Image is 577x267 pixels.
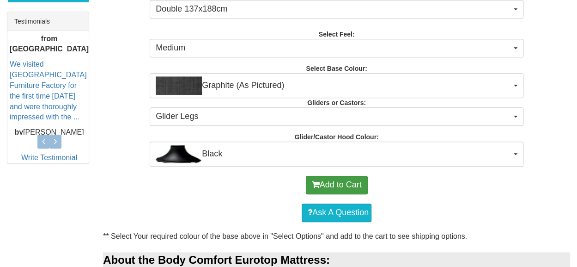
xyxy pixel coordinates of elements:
button: Add to Cart [306,176,368,194]
button: BlackBlack [150,142,523,167]
button: Medium [150,39,523,57]
a: Ask A Question [302,204,371,222]
button: Glider Legs [150,107,523,126]
strong: Select Base Colour: [306,65,367,72]
img: Graphite (As Pictured) [156,76,202,95]
a: Write Testimonial [21,154,77,161]
span: Black [156,145,511,163]
img: Black [156,145,202,163]
span: Medium [156,42,511,54]
b: by [14,128,23,136]
button: Graphite (As Pictured)Graphite (As Pictured) [150,73,523,98]
span: Double 137x188cm [156,3,511,15]
b: Excellent Service from [GEOGRAPHIC_DATA] [10,24,89,53]
p: [PERSON_NAME] [10,127,89,138]
strong: Select Feel: [319,31,355,38]
a: We visited [GEOGRAPHIC_DATA] Furniture Factory for the first time [DATE] and were thoroughly impr... [10,60,87,121]
span: Glider Legs [156,111,511,123]
strong: Glider/Castor Hood Colour: [295,133,379,141]
strong: Gliders or Castors: [307,99,366,106]
div: Testimonials [7,12,89,31]
span: Graphite (As Pictured) [156,76,511,95]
